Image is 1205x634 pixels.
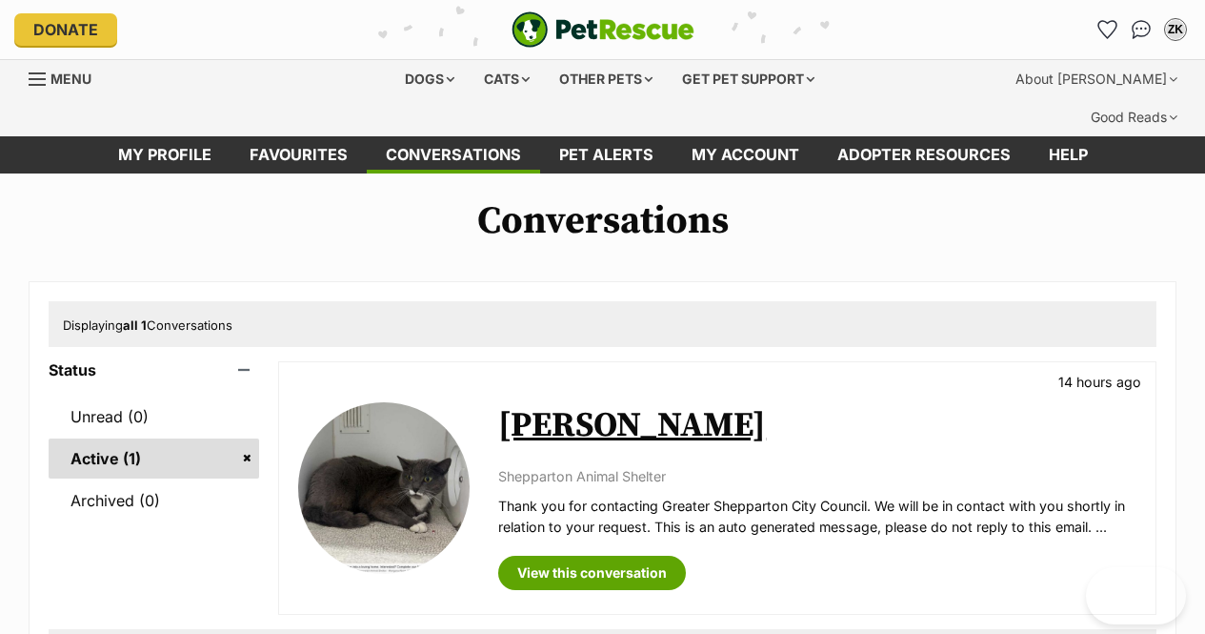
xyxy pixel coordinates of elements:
span: Displaying Conversations [63,317,232,333]
a: Unread (0) [49,397,259,437]
img: George [298,402,470,574]
a: Donate [14,13,117,46]
img: chat-41dd97257d64d25036548639549fe6c8038ab92f7586957e7f3b1b290dea8141.svg [1132,20,1152,39]
iframe: Help Scout Beacon - Open [1086,567,1186,624]
div: ZK [1166,20,1185,39]
div: About [PERSON_NAME] [1002,60,1191,98]
div: Dogs [392,60,468,98]
header: Status [49,361,259,378]
div: Good Reads [1077,98,1191,136]
a: Archived (0) [49,481,259,521]
a: Help [1030,136,1107,174]
strong: all 1 [123,317,147,333]
span: Menu [50,71,91,87]
a: Conversations [1126,14,1156,45]
div: Cats [471,60,543,98]
a: My account [673,136,818,174]
a: My profile [99,136,231,174]
img: logo-e224e6f780fb5917bec1dbf3a21bbac754714ae5b6737aabdf751b685950b380.svg [512,11,694,48]
a: PetRescue [512,11,694,48]
a: View this conversation [498,556,686,590]
div: Other pets [546,60,666,98]
a: conversations [367,136,540,174]
a: Adopter resources [818,136,1030,174]
ul: Account quick links [1092,14,1191,45]
a: Menu [29,60,105,94]
button: My account [1160,14,1191,45]
a: Favourites [231,136,367,174]
div: Get pet support [669,60,828,98]
p: 14 hours ago [1058,372,1141,392]
a: Favourites [1092,14,1122,45]
p: Shepparton Animal Shelter [498,466,1136,486]
a: Active (1) [49,439,259,479]
a: [PERSON_NAME] [498,404,766,447]
p: Thank you for contacting Greater Shepparton City Council. We will be in contact with you shortly ... [498,496,1136,537]
a: Pet alerts [540,136,673,174]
